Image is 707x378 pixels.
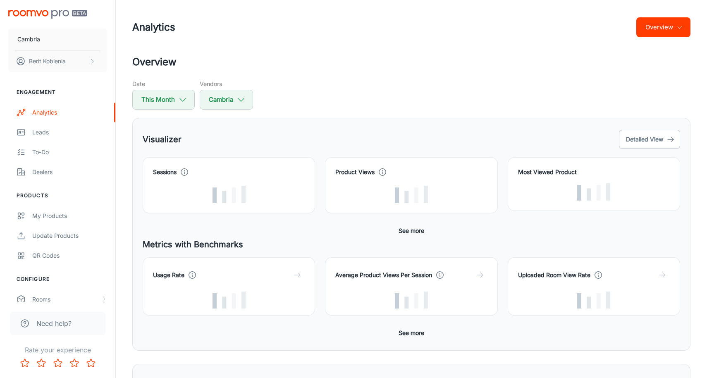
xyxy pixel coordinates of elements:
div: Update Products [32,231,107,240]
span: Need help? [36,318,72,328]
h5: Vendors [200,79,253,88]
button: Overview [636,17,690,37]
div: My Products [32,211,107,220]
div: Rooms [32,295,100,304]
button: Rate 4 star [66,355,83,371]
img: Loading [395,292,428,309]
img: Loading [577,183,610,201]
p: Berit Kobienia [29,57,66,66]
button: Cambria [8,29,107,50]
button: See more [395,223,428,238]
h5: Visualizer [143,133,182,146]
button: Berit Kobienia [8,50,107,72]
p: Cambria [17,35,40,44]
h5: Metrics with Benchmarks [143,238,680,251]
h4: Average Product Views Per Session [335,270,432,280]
h4: Usage Rate [153,270,184,280]
button: Rate 1 star [17,355,33,371]
h4: Sessions [153,167,177,177]
h4: Most Viewed Product [518,167,670,177]
img: Loading [213,186,246,203]
button: Detailed View [619,130,680,149]
h4: Uploaded Room View Rate [518,270,590,280]
button: See more [395,325,428,340]
button: Rate 5 star [83,355,99,371]
button: This Month [132,90,195,110]
div: QR Codes [32,251,107,260]
div: To-do [32,148,107,157]
h4: Product Views [335,167,375,177]
img: Loading [395,186,428,203]
h2: Overview [132,55,690,69]
img: Roomvo PRO Beta [8,10,87,19]
button: Rate 3 star [50,355,66,371]
div: Analytics [32,108,107,117]
p: Rate your experience [7,345,109,355]
button: Cambria [200,90,253,110]
div: Dealers [32,167,107,177]
button: Rate 2 star [33,355,50,371]
img: Loading [577,292,610,309]
div: Leads [32,128,107,137]
img: Loading [213,292,246,309]
h5: Date [132,79,195,88]
h1: Analytics [132,20,175,35]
